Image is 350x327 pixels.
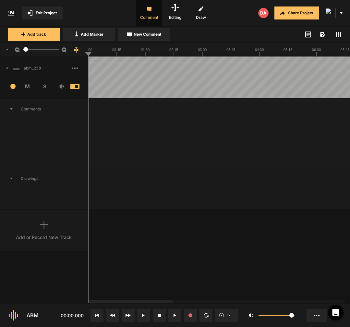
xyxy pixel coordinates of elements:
button: Share Project [274,6,319,19]
text: 00:45 [112,48,121,52]
button: Add Marker [63,28,115,41]
text: 06:00 [312,48,321,52]
img: letters [258,8,269,18]
button: New Comment [118,28,170,41]
text: 05:15 [284,48,293,52]
text: 02:15 [169,48,178,52]
span: abm_238 [21,65,72,71]
div: Add or Record New Track [16,234,72,241]
button: Exit Project [22,6,63,19]
span: Add Marker [81,31,103,37]
span: S [36,82,53,90]
span: 00:00.000 [61,313,84,318]
text: 01:30 [141,48,150,52]
button: 1x [215,309,238,322]
text: 03:45 [226,48,235,52]
span: Add track [27,31,46,37]
text: 03:00 [198,48,207,52]
div: ABM [27,311,39,319]
div: Open Intercom Messenger [328,305,344,321]
span: M [19,82,36,90]
span: New Comment [134,31,161,37]
text: 06:45 [341,48,350,52]
span: Exit Project [36,10,57,16]
button: Add track [8,28,60,41]
text: 04:30 [255,48,264,52]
